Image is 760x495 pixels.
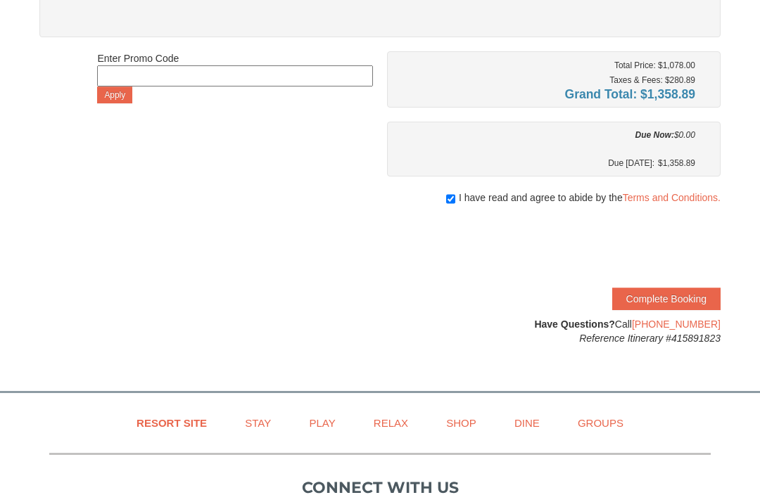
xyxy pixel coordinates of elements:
strong: Have Questions? [534,319,614,330]
a: Stay [227,407,289,439]
span: I have read and agree to abide by the [459,191,721,205]
a: Dine [497,407,557,439]
small: Taxes & Fees: $280.89 [609,75,695,85]
a: Terms and Conditions. [623,192,721,203]
div: Call [387,317,721,345]
span: $1,358.89 [658,156,695,170]
iframe: reCAPTCHA [507,219,721,274]
small: Total Price: $1,078.00 [614,60,695,70]
button: Complete Booking [612,288,721,310]
strong: Due Now: [635,130,674,140]
a: Play [291,407,353,439]
div: Enter Promo Code [97,51,372,103]
h4: Grand Total: $1,358.89 [398,87,695,101]
button: Apply [97,86,132,103]
span: Due [DATE]: [608,156,658,170]
em: Reference Itinerary #415891823 [579,333,721,344]
div: $0.00 [398,128,695,142]
a: Resort Site [119,407,224,439]
a: Shop [429,407,494,439]
a: Groups [560,407,641,439]
a: [PHONE_NUMBER] [632,319,721,330]
a: Relax [356,407,426,439]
